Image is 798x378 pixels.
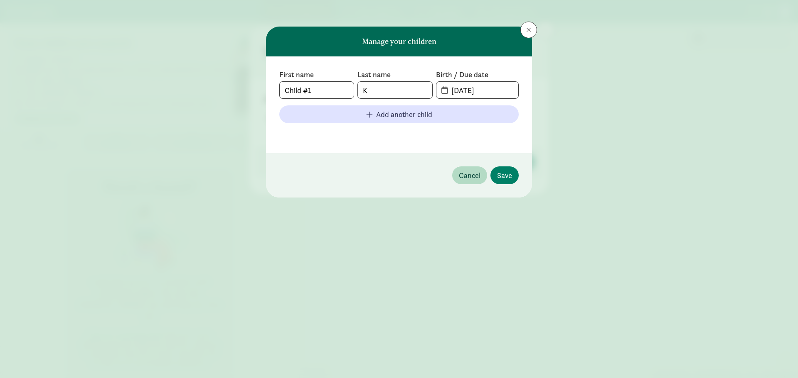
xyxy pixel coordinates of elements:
[497,170,512,181] span: Save
[376,109,432,120] span: Add another child
[279,70,354,80] label: First name
[459,170,480,181] span: Cancel
[436,70,519,80] label: Birth / Due date
[446,82,518,98] input: MM-DD-YYYY
[362,37,436,46] h6: Manage your children
[357,70,432,80] label: Last name
[452,166,487,184] button: Cancel
[490,166,519,184] button: Save
[279,105,519,123] button: Add another child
